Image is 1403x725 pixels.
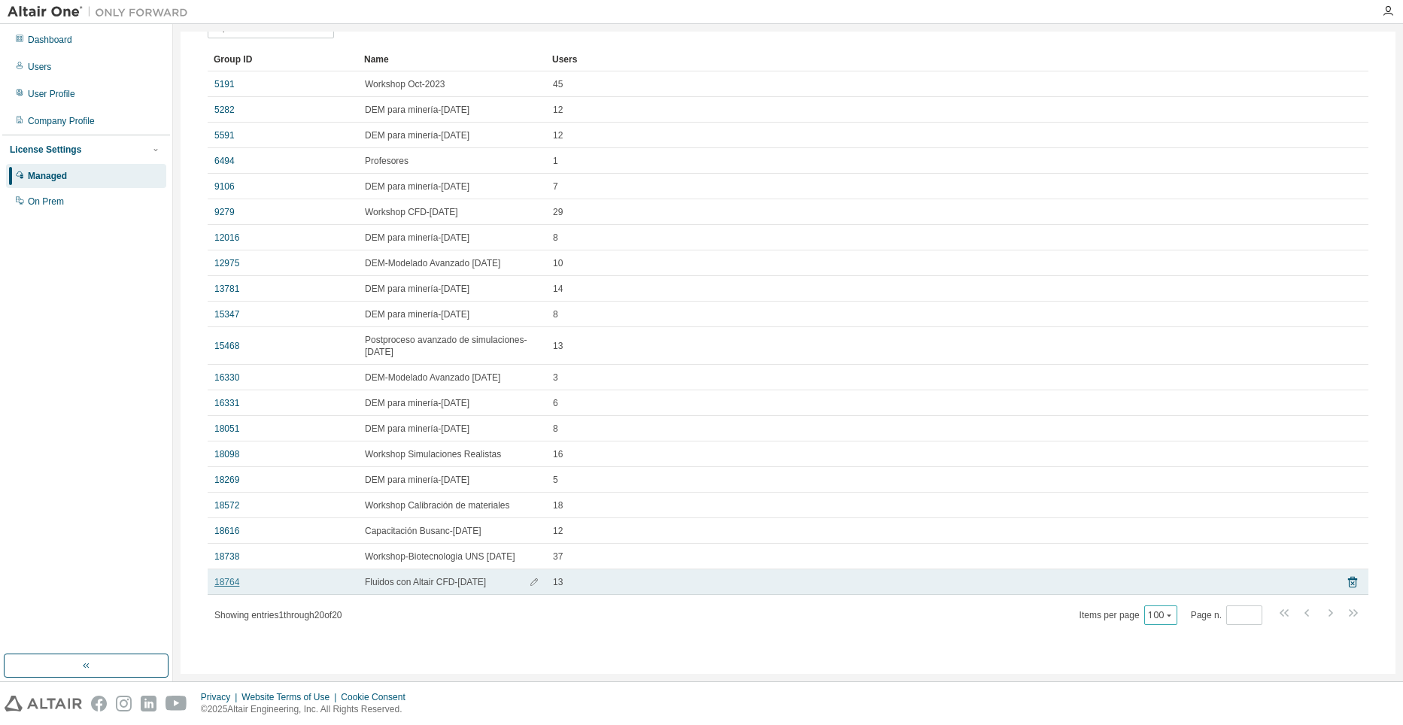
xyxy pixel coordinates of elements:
div: Group ID [214,47,352,71]
span: DEM para minería-[DATE] [365,397,469,409]
a: 18051 [214,423,239,435]
div: Website Terms of Use [241,691,341,703]
img: youtube.svg [166,696,187,711]
span: Workshop Oct-2023 [365,78,445,90]
span: 8 [553,308,558,320]
a: 5591 [214,129,235,141]
span: 14 [553,283,563,295]
span: Capacitación Busanc-[DATE] [365,525,481,537]
img: linkedin.svg [141,696,156,711]
span: DEM para minería-[DATE] [365,474,469,486]
span: DEM para minería-[DATE] [365,104,469,116]
span: 7 [553,180,558,193]
span: 3 [553,372,558,384]
span: 12 [553,104,563,116]
span: Profesores [365,155,408,167]
span: 29 [553,206,563,218]
span: 13 [553,340,563,352]
p: © 2025 Altair Engineering, Inc. All Rights Reserved. [201,703,415,716]
a: 18764 [214,576,239,588]
div: Managed [28,170,67,182]
a: 15468 [214,340,239,352]
div: Dashboard [28,34,72,46]
span: 45 [553,78,563,90]
span: 1 [553,155,558,167]
span: Postproceso avanzado de simulaciones-[DATE] [365,334,539,358]
span: Workshop Calibración de materiales [365,499,510,511]
span: 6 [553,397,558,409]
span: 12 [553,129,563,141]
img: facebook.svg [91,696,107,711]
div: Name [364,47,540,71]
div: On Prem [28,196,64,208]
span: Items per page [1080,605,1177,625]
span: Workshop-Biotecnologia UNS [DATE] [365,551,515,563]
a: 18269 [214,474,239,486]
span: 12 [553,525,563,537]
span: Workshop Simulaciones Realistas [365,448,501,460]
a: 15347 [214,308,239,320]
button: 100 [1148,609,1174,621]
a: 5282 [214,104,235,116]
span: 5 [553,474,558,486]
span: 8 [553,423,558,435]
a: 16331 [214,397,239,409]
span: DEM para minería-[DATE] [365,423,469,435]
span: DEM para minería-[DATE] [365,232,469,244]
span: DEM para minería-[DATE] [365,283,469,295]
div: Users [552,47,1319,71]
span: 8 [553,232,558,244]
img: Altair One [8,5,196,20]
a: 13781 [214,283,239,295]
span: 18 [553,499,563,511]
a: 12975 [214,257,239,269]
div: Users [28,61,51,73]
span: DEM-Modelado Avanzado [DATE] [365,372,500,384]
div: Cookie Consent [341,691,414,703]
span: Showing entries 1 through 20 of 20 [214,610,342,620]
span: Fluidos con Altair CFD-[DATE] [365,576,486,588]
a: 12016 [214,232,239,244]
a: 5191 [214,78,235,90]
span: DEM para minería-[DATE] [365,129,469,141]
div: License Settings [10,144,81,156]
span: DEM para minería-[DATE] [365,308,469,320]
a: 9106 [214,180,235,193]
a: 16330 [214,372,239,384]
div: Privacy [201,691,241,703]
span: 37 [553,551,563,563]
span: 16 [553,448,563,460]
img: altair_logo.svg [5,696,82,711]
span: DEM-Modelado Avanzado [DATE] [365,257,500,269]
a: 18572 [214,499,239,511]
img: instagram.svg [116,696,132,711]
a: 18098 [214,448,239,460]
span: DEM para minería-[DATE] [365,180,469,193]
a: 18738 [214,551,239,563]
a: 18616 [214,525,239,537]
a: 9279 [214,206,235,218]
span: Page n. [1191,605,1262,625]
a: 6494 [214,155,235,167]
span: 13 [553,576,563,588]
span: Workshop CFD-[DATE] [365,206,458,218]
div: User Profile [28,88,75,100]
span: 10 [553,257,563,269]
div: Company Profile [28,115,95,127]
